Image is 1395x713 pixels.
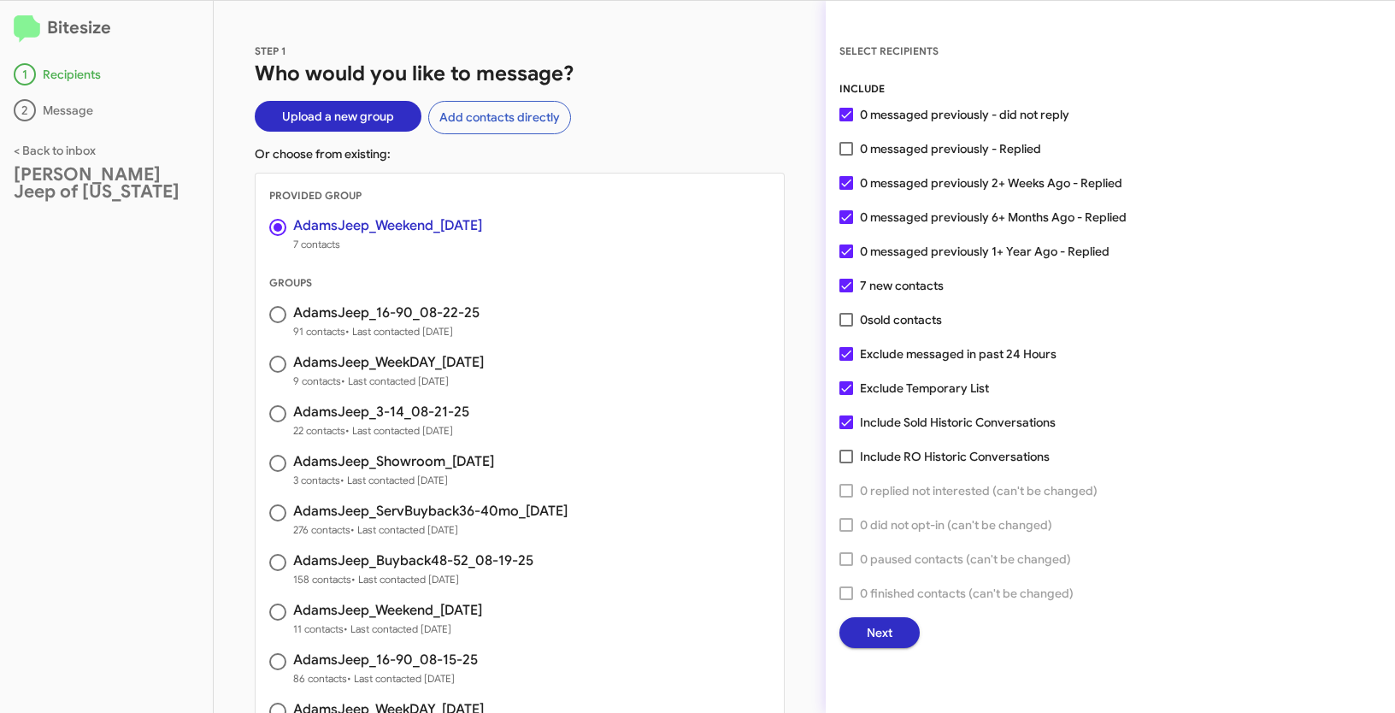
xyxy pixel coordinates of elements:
span: 0 [860,309,942,330]
div: Recipients [14,63,199,85]
span: Include RO Historic Conversations [860,446,1050,467]
h3: AdamsJeep_ServBuyback36-40mo_[DATE] [293,504,568,518]
h3: AdamsJeep_Buyback48-52_08-19-25 [293,554,533,568]
button: Add contacts directly [428,101,571,134]
div: 1 [14,63,36,85]
span: 9 contacts [293,373,484,390]
a: < Back to inbox [14,143,96,158]
span: Upload a new group [282,101,394,132]
span: Include Sold Historic Conversations [860,412,1056,433]
span: 0 messaged previously 1+ Year Ago - Replied [860,241,1110,262]
span: • Last contacted [DATE] [347,672,455,685]
span: 0 messaged previously - Replied [860,138,1041,159]
h1: Who would you like to message? [255,60,785,87]
span: 276 contacts [293,521,568,539]
span: 7 new contacts [860,275,944,296]
div: PROVIDED GROUP [256,187,784,204]
span: • Last contacted [DATE] [340,474,448,486]
span: • Last contacted [DATE] [345,325,453,338]
div: Message [14,99,199,121]
span: 158 contacts [293,571,533,588]
div: 2 [14,99,36,121]
span: 86 contacts [293,670,478,687]
h3: AdamsJeep_16-90_08-15-25 [293,653,478,667]
h3: AdamsJeep_Weekend_[DATE] [293,604,482,617]
button: Upload a new group [255,101,421,132]
span: SELECT RECIPIENTS [839,44,939,57]
span: Exclude Temporary List [860,378,989,398]
span: 7 contacts [293,236,482,253]
h3: AdamsJeep_Showroom_[DATE] [293,455,494,468]
span: 0 did not opt-in (can't be changed) [860,515,1052,535]
h2: Bitesize [14,15,199,43]
span: 22 contacts [293,422,469,439]
span: • Last contacted [DATE] [341,374,449,387]
span: • Last contacted [DATE] [351,573,459,586]
span: 3 contacts [293,472,494,489]
span: • Last contacted [DATE] [350,523,458,536]
span: 0 messaged previously 6+ Months Ago - Replied [860,207,1127,227]
h3: AdamsJeep_16-90_08-22-25 [293,306,480,320]
span: Next [867,617,892,648]
button: Next [839,617,920,648]
span: • Last contacted [DATE] [345,424,453,437]
h3: AdamsJeep_WeekDAY_[DATE] [293,356,484,369]
span: Exclude messaged in past 24 Hours [860,344,1057,364]
span: 0 finished contacts (can't be changed) [860,583,1074,604]
span: 0 messaged previously 2+ Weeks Ago - Replied [860,173,1122,193]
h3: AdamsJeep_Weekend_[DATE] [293,219,482,233]
span: 91 contacts [293,323,480,340]
div: GROUPS [256,274,784,292]
span: 11 contacts [293,621,482,638]
p: Or choose from existing: [255,145,785,162]
span: 0 messaged previously - did not reply [860,104,1069,125]
span: 0 replied not interested (can't be changed) [860,480,1098,501]
h3: AdamsJeep_3-14_08-21-25 [293,405,469,419]
span: STEP 1 [255,44,286,57]
span: 0 paused contacts (can't be changed) [860,549,1071,569]
div: INCLUDE [839,80,1381,97]
span: sold contacts [868,312,942,327]
img: logo-minimal.svg [14,15,40,43]
span: • Last contacted [DATE] [344,622,451,635]
div: [PERSON_NAME] Jeep of [US_STATE] [14,166,199,200]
